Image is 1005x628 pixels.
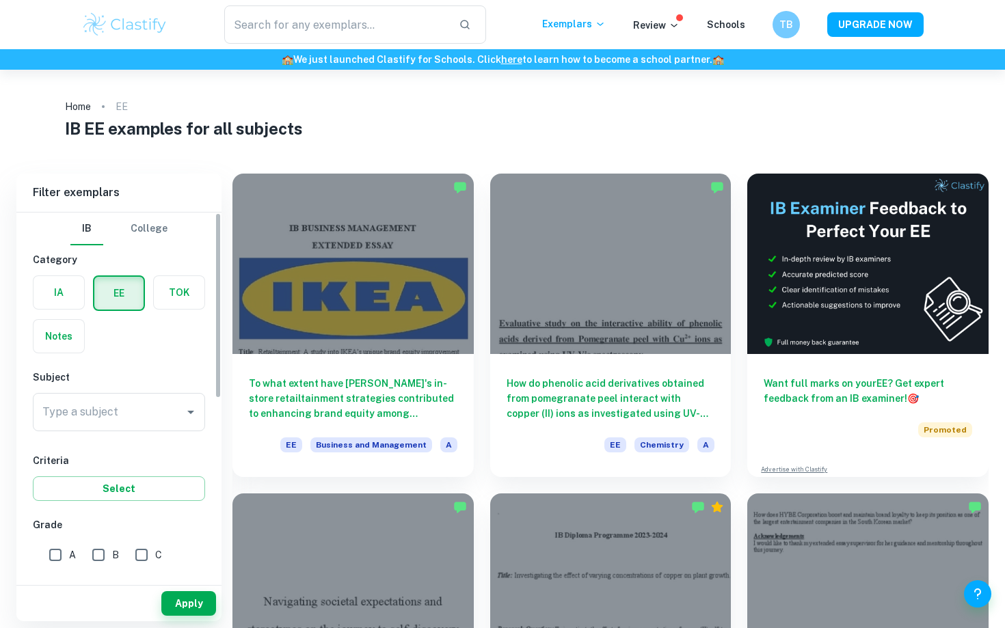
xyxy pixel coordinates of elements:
button: Apply [161,591,216,616]
span: Promoted [918,422,972,437]
img: Clastify logo [81,11,168,38]
img: Marked [691,500,705,514]
img: Marked [710,180,724,194]
p: Exemplars [542,16,606,31]
span: 🏫 [282,54,293,65]
span: 🎯 [907,393,919,404]
h6: Category [33,252,205,267]
button: UPGRADE NOW [827,12,924,37]
button: IB [70,213,103,245]
span: Business and Management [310,437,432,452]
span: A [440,437,457,452]
a: Want full marks on yourEE? Get expert feedback from an IB examiner!PromotedAdvertise with Clastify [747,174,989,477]
p: Review [633,18,680,33]
h6: Grade [33,517,205,532]
div: Filter type choice [70,213,167,245]
img: Marked [453,180,467,194]
h6: To what extent have [PERSON_NAME]'s in-store retailtainment strategies contributed to enhancing b... [249,376,457,421]
button: Open [181,402,200,422]
button: EE [94,277,144,310]
p: EE [116,99,128,114]
img: Marked [968,500,982,514]
span: Chemistry [634,437,689,452]
a: Home [65,97,91,116]
img: Marked [453,500,467,514]
span: B [112,547,119,562]
div: Premium [710,500,724,514]
button: TB [773,11,800,38]
a: How do phenolic acid derivatives obtained from pomegranate peel interact with copper (II) ions as... [490,174,732,477]
span: A [69,547,76,562]
span: A [697,437,714,452]
button: Select [33,476,205,501]
a: To what extent have [PERSON_NAME]'s in-store retailtainment strategies contributed to enhancing b... [232,174,474,477]
span: 🏫 [712,54,724,65]
a: Advertise with Clastify [761,465,827,474]
button: College [131,213,167,245]
button: IA [33,276,84,309]
span: EE [604,437,626,452]
button: Notes [33,320,84,353]
h6: Want full marks on your EE ? Get expert feedback from an IB examiner! [764,376,972,406]
h6: TB [779,17,794,32]
button: Help and Feedback [964,580,991,607]
span: C [155,547,162,562]
h6: Filter exemplars [16,174,222,212]
span: EE [280,437,302,452]
img: Thumbnail [747,174,989,354]
a: here [501,54,522,65]
h6: We just launched Clastify for Schools. Click to learn how to become a school partner. [3,52,1002,67]
a: Schools [707,19,745,30]
h6: Subject [33,370,205,385]
h1: IB EE examples for all subjects [65,116,940,141]
h6: How do phenolic acid derivatives obtained from pomegranate peel interact with copper (II) ions as... [507,376,715,421]
input: Search for any exemplars... [224,5,448,44]
button: TOK [154,276,204,309]
h6: Criteria [33,453,205,468]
